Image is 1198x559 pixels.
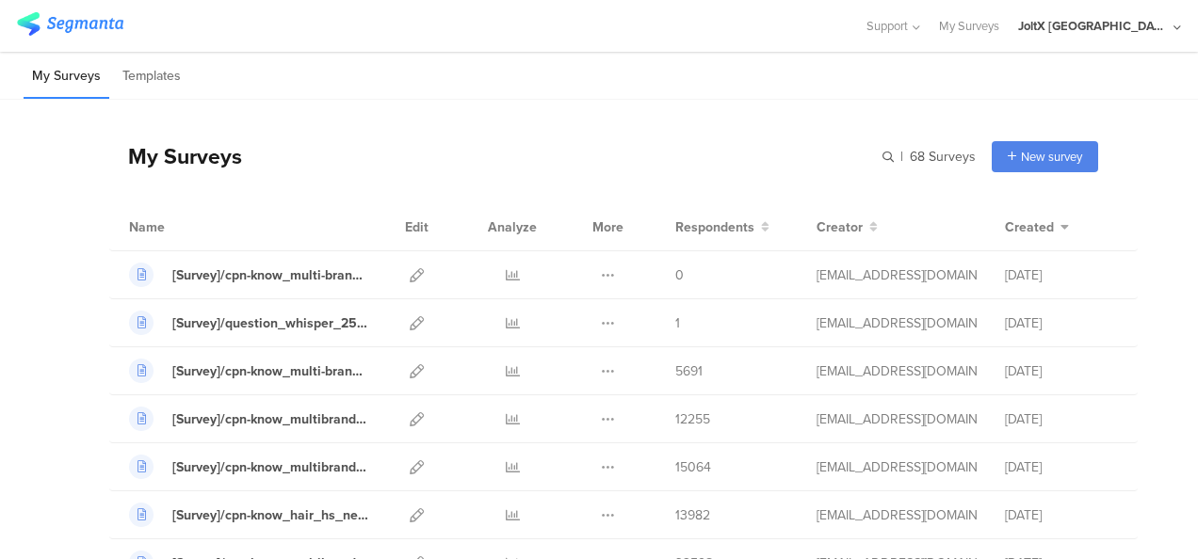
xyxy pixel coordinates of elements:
span: | [898,147,906,167]
a: [Survey]/cpn-know_multi-brand_new-product-2509/ [129,263,368,287]
div: Edit [397,203,437,250]
a: [Survey]/cpn-know_hair_hs_new-product-2505/ [129,503,368,527]
div: [DATE] [1005,313,1118,333]
div: [DATE] [1005,505,1118,525]
div: [Survey]/cpn-know_multibrand_PG-5000yen-2507/ [172,409,368,429]
button: Creator [817,217,878,237]
div: kumai.ik@pg.com [817,409,977,429]
a: [Survey]/cpn-know_multi-brand_new-product-2508/ [129,359,368,383]
span: 12255 [675,409,710,429]
div: [DATE] [1005,457,1118,477]
div: More [588,203,628,250]
span: 68 Surveys [910,147,976,167]
div: JoltX [GEOGRAPHIC_DATA] [1018,17,1169,35]
button: Created [1005,217,1069,237]
div: Analyze [484,203,541,250]
button: Respondents [675,217,769,237]
div: [Survey]/question_whisper_2510/ [172,313,368,333]
span: Support [866,17,908,35]
span: 15064 [675,457,711,477]
div: kumai.ik@pg.com [817,265,977,285]
span: Created [1005,217,1054,237]
span: 1 [675,313,680,333]
div: My Surveys [109,140,242,172]
a: [Survey]/cpn-know_multibrand_PG-5000yen-2507/ [129,407,368,431]
a: [Survey]/question_whisper_2510/ [129,311,368,335]
div: kumai.ik@pg.com [817,313,977,333]
div: kumai.ik@pg.com [817,505,977,525]
div: [Survey]/cpn-know_multi-brand_new-product-2508/ [172,361,368,381]
div: [DATE] [1005,265,1118,285]
div: [DATE] [1005,361,1118,381]
div: [Survey]/cpn-know_multi-brand_new-product-2509/ [172,265,368,285]
div: Name [129,217,242,237]
div: [Survey]/cpn-know_hair_hs_new-product-2505/ [172,505,368,525]
div: kumai.ik@pg.com [817,361,977,381]
div: [Survey]/cpn-know_multibrand_new-product-2506/ [172,457,368,477]
span: 0 [675,265,684,285]
span: Creator [817,217,863,237]
span: New survey [1021,148,1082,166]
span: 13982 [675,505,710,525]
li: My Surveys [24,55,109,99]
a: [Survey]/cpn-know_multibrand_new-product-2506/ [129,455,368,479]
span: Respondents [675,217,754,237]
li: Templates [114,55,189,99]
div: kumai.ik@pg.com [817,457,977,477]
div: [DATE] [1005,409,1118,429]
span: 5691 [675,361,703,381]
img: segmanta logo [17,12,123,36]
